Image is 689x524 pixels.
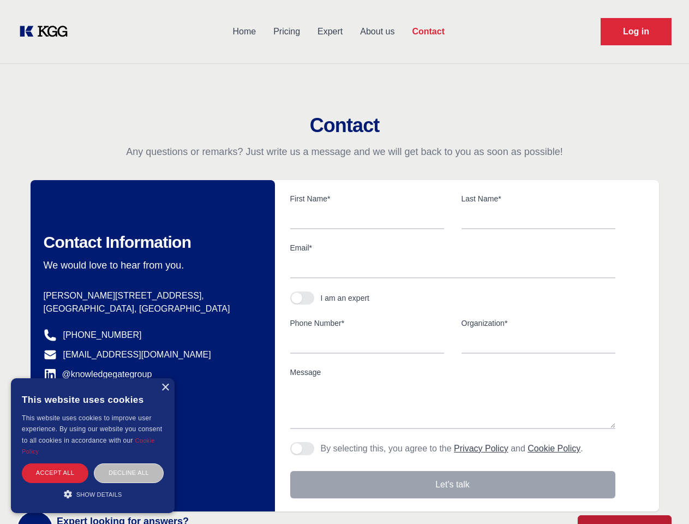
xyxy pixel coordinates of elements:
div: Accept all [22,463,88,483]
p: We would love to hear from you. [44,259,257,272]
a: Pricing [265,17,309,46]
a: Expert [309,17,351,46]
p: By selecting this, you agree to the and . [321,442,583,455]
button: Let's talk [290,471,615,498]
div: Show details [22,489,164,499]
p: [GEOGRAPHIC_DATA], [GEOGRAPHIC_DATA] [44,302,257,315]
div: Close [161,384,169,392]
label: Last Name* [462,193,615,204]
p: [PERSON_NAME][STREET_ADDRESS], [44,289,257,302]
span: This website uses cookies to improve user experience. By using our website you consent to all coo... [22,414,162,444]
label: First Name* [290,193,444,204]
div: Decline all [94,463,164,483]
iframe: Chat Widget [634,472,689,524]
a: Contact [403,17,453,46]
h2: Contact Information [44,233,257,252]
a: Cookie Policy [528,444,580,453]
h2: Contact [13,115,676,136]
a: Request Demo [601,18,672,45]
a: Home [224,17,265,46]
p: Any questions or remarks? Just write us a message and we will get back to you as soon as possible! [13,145,676,158]
a: Cookie Policy [22,437,155,455]
a: [EMAIL_ADDRESS][DOMAIN_NAME] [63,348,211,361]
a: KOL Knowledge Platform: Talk to Key External Experts (KEE) [17,23,76,40]
a: @knowledgegategroup [44,368,152,381]
span: Show details [76,491,122,498]
label: Email* [290,242,615,253]
label: Phone Number* [290,318,444,329]
div: This website uses cookies [22,386,164,413]
a: [PHONE_NUMBER] [63,329,142,342]
div: I am an expert [321,293,370,303]
a: About us [351,17,403,46]
label: Organization* [462,318,615,329]
label: Message [290,367,615,378]
a: Privacy Policy [454,444,508,453]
